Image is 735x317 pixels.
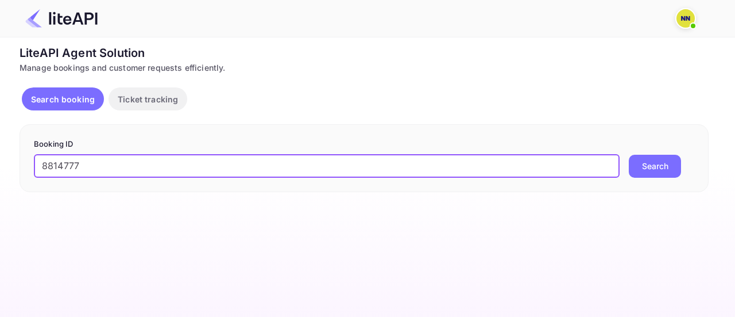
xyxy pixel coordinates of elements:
[34,155,620,178] input: Enter Booking ID (e.g., 63782194)
[31,93,95,105] p: Search booking
[676,9,695,28] img: N/A N/A
[34,139,694,150] p: Booking ID
[25,9,98,28] img: LiteAPI Logo
[629,155,681,178] button: Search
[20,44,709,62] div: LiteAPI Agent Solution
[20,62,709,74] div: Manage bookings and customer requests efficiently.
[118,93,178,105] p: Ticket tracking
